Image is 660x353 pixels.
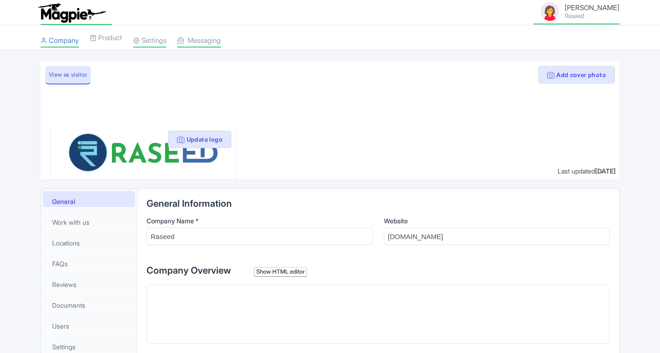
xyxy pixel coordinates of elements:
[43,295,135,312] a: Documents
[52,197,75,206] span: General
[147,198,610,209] h2: General Information
[52,217,89,227] span: Work with us
[45,66,91,84] a: View as visitor
[52,321,69,331] span: Users
[43,233,135,250] a: Locations
[90,25,122,51] a: Product
[43,191,135,208] a: General
[565,3,619,12] span: [PERSON_NAME]
[52,259,68,269] span: FAQs
[43,253,135,270] a: FAQs
[558,166,616,176] div: Last updated
[565,13,619,19] small: Raseed
[147,217,194,225] span: Company Name
[43,212,135,229] a: Work with us
[36,3,107,23] img: logo-ab69f6fb50320c5b225c76a69d11143b.png
[168,131,231,148] button: Update logo
[43,274,135,291] a: Reviews
[52,342,76,352] span: Settings
[177,28,221,48] a: Messaging
[538,66,615,84] button: Add cover photo
[43,316,135,333] a: Users
[52,238,80,248] span: Locations
[133,28,166,48] a: Settings
[52,280,77,289] span: Reviews
[384,217,408,225] span: Website
[533,0,619,24] a: [PERSON_NAME] Raseed
[69,133,217,172] img: r2vwmzi0gm0761vm6uxk.jpg
[254,267,307,277] div: Show HTML editor
[52,300,85,310] span: Documents
[539,0,561,23] img: avatar_key_member-9c1dde93af8b07d7383eb8b5fb890c87.png
[41,28,79,48] a: Company
[595,167,616,175] span: [DATE]
[147,265,231,276] span: Company Overview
